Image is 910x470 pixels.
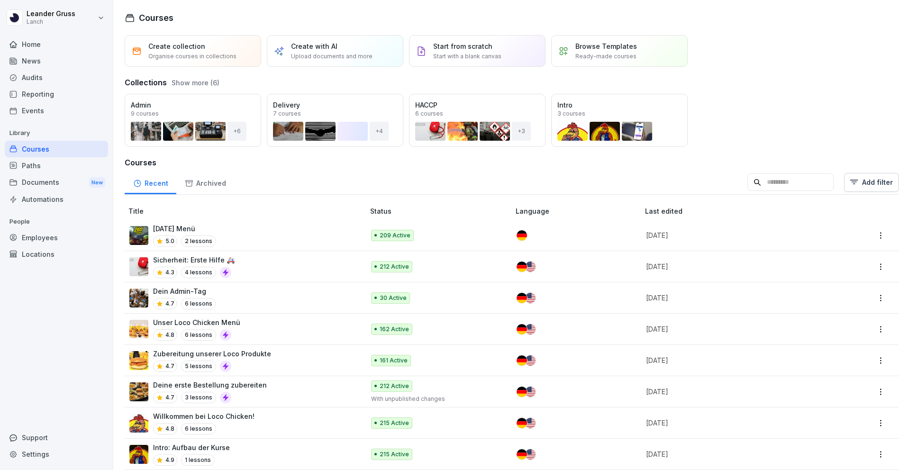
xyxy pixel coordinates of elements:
div: Recent [125,170,176,194]
img: de.svg [517,230,527,241]
p: Dein Admin-Tag [153,286,216,296]
a: Audits [5,69,108,86]
p: HACCP [415,100,539,110]
img: de.svg [517,387,527,397]
p: 6 lessons [181,298,216,309]
img: us.svg [525,387,536,397]
div: Settings [5,446,108,462]
p: [DATE] [646,387,822,397]
p: Sicherheit: Erste Hilfe 🚑 [153,255,235,265]
p: 4.7 [165,362,174,371]
img: de.svg [517,355,527,366]
a: News [5,53,108,69]
p: Create with AI [291,41,337,51]
a: DocumentsNew [5,174,108,191]
img: us.svg [525,355,536,366]
p: Browse Templates [575,41,637,51]
p: 162 Active [380,325,409,334]
img: de.svg [517,449,527,460]
div: + 3 [512,122,531,141]
p: 4 lessons [181,267,216,278]
img: us.svg [525,293,536,303]
a: Delivery7 courses+4 [267,94,403,147]
a: Locations [5,246,108,262]
p: 4.7 [165,393,174,402]
p: [DATE] [646,449,822,459]
p: 3 lessons [181,392,216,403]
p: Intro [557,100,682,110]
p: 5 lessons [181,361,216,372]
p: [DATE] Menü [153,224,216,234]
div: + 6 [227,122,246,141]
p: Status [370,206,512,216]
div: Paths [5,157,108,174]
h3: Collections [125,77,167,88]
img: b70os9juvjf9pceuxkaiw0cw.png [129,351,148,370]
img: de.svg [517,418,527,428]
p: 6 lessons [181,423,216,434]
p: [DATE] [646,355,822,365]
img: de.svg [517,324,527,334]
p: 4.7 [165,299,174,308]
p: Delivery [273,100,397,110]
p: 1 lessons [181,454,215,466]
p: 215 Active [380,419,409,427]
p: 4.3 [165,268,174,277]
p: [DATE] [646,262,822,271]
p: 4.9 [165,456,174,464]
p: Zubereitung unserer Loco Produkte [153,349,271,359]
img: lfqm4qxhxxazmhnytvgjifca.png [129,414,148,433]
img: de.svg [517,262,527,272]
a: Automations [5,191,108,208]
a: Home [5,36,108,53]
p: With unpublished changes [371,395,500,403]
p: Start from scratch [433,41,492,51]
p: 2 lessons [181,235,216,247]
p: Upload documents and more [291,52,373,61]
img: ec5nih0dud1r891humttpyeb.png [129,226,148,245]
p: Ready-made courses [575,52,637,61]
div: Documents [5,174,108,191]
p: Deine erste Bestellung zubereiten [153,380,267,390]
p: Organise courses in collections [148,52,237,61]
p: [DATE] [646,324,822,334]
p: Intro: Aufbau der Kurse [153,443,230,452]
p: 5.0 [165,237,174,245]
a: Reporting [5,86,108,102]
p: 4.8 [165,331,174,339]
a: Courses [5,141,108,157]
p: [DATE] [646,230,822,240]
div: Support [5,429,108,446]
p: Create collection [148,41,205,51]
a: Intro3 courses [551,94,688,147]
img: us.svg [525,262,536,272]
h3: Courses [125,157,899,168]
p: People [5,214,108,229]
p: [DATE] [646,418,822,428]
p: Lanch [27,18,75,25]
a: Admin9 courses+6 [125,94,261,147]
p: 4.8 [165,425,174,433]
p: 6 courses [415,111,443,117]
p: 30 Active [380,294,407,302]
button: Show more (6) [172,78,219,88]
button: Add filter [844,173,899,192]
p: 212 Active [380,262,409,271]
p: Unser Loco Chicken Menü [153,317,240,327]
img: de.svg [517,293,527,303]
p: 215 Active [380,450,409,459]
p: Admin [131,100,255,110]
a: HACCP6 courses+3 [409,94,546,147]
p: 9 courses [131,111,159,117]
a: Archived [176,170,234,194]
p: 6 lessons [181,329,216,341]
a: Employees [5,229,108,246]
img: s4v3pe1m8w78qfwb7xrncfnw.png [129,289,148,307]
